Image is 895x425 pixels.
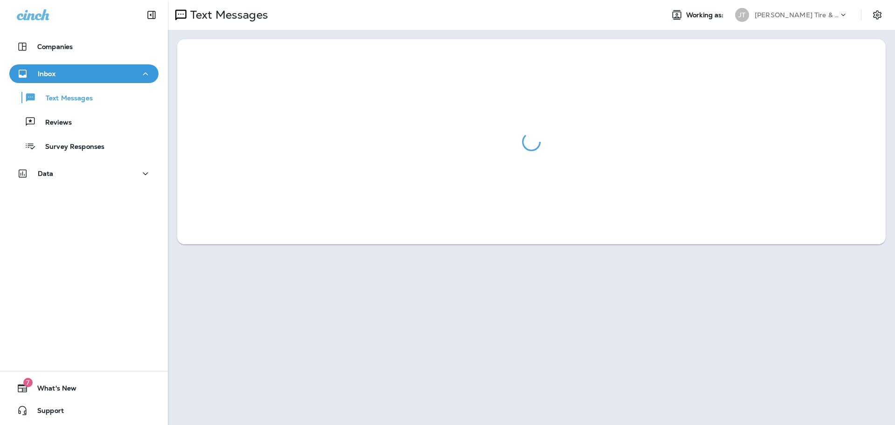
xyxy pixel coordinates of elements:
[38,170,54,177] p: Data
[28,407,64,418] span: Support
[9,164,158,183] button: Data
[186,8,268,22] p: Text Messages
[37,43,73,50] p: Companies
[9,112,158,132] button: Reviews
[28,384,76,396] span: What's New
[9,37,158,56] button: Companies
[138,6,165,24] button: Collapse Sidebar
[36,143,104,152] p: Survey Responses
[9,379,158,397] button: 7What's New
[9,64,158,83] button: Inbox
[9,88,158,107] button: Text Messages
[38,70,55,77] p: Inbox
[23,378,33,387] span: 7
[36,94,93,103] p: Text Messages
[9,401,158,420] button: Support
[755,11,839,19] p: [PERSON_NAME] Tire & Auto
[869,7,886,23] button: Settings
[686,11,726,19] span: Working as:
[9,136,158,156] button: Survey Responses
[735,8,749,22] div: JT
[36,118,72,127] p: Reviews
